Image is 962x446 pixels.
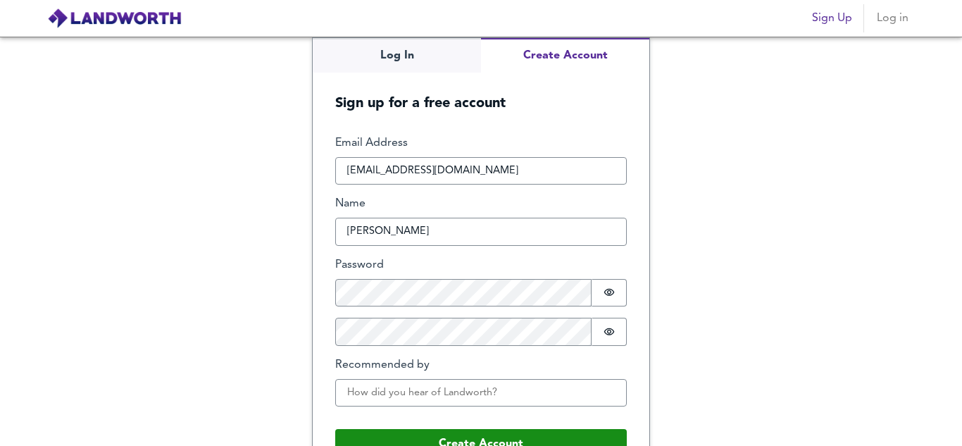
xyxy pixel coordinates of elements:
[812,8,852,28] span: Sign Up
[313,38,481,73] button: Log In
[313,73,649,113] h5: Sign up for a free account
[806,4,858,32] button: Sign Up
[335,357,627,373] label: Recommended by
[335,135,627,151] label: Email Address
[870,4,915,32] button: Log in
[335,196,627,212] label: Name
[335,157,627,185] input: How can we reach you?
[47,8,182,29] img: logo
[335,379,627,407] input: How did you hear of Landworth?
[592,318,627,346] button: Show password
[481,38,649,73] button: Create Account
[335,218,627,246] input: What should we call you?
[592,279,627,307] button: Show password
[335,257,627,273] label: Password
[875,8,909,28] span: Log in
